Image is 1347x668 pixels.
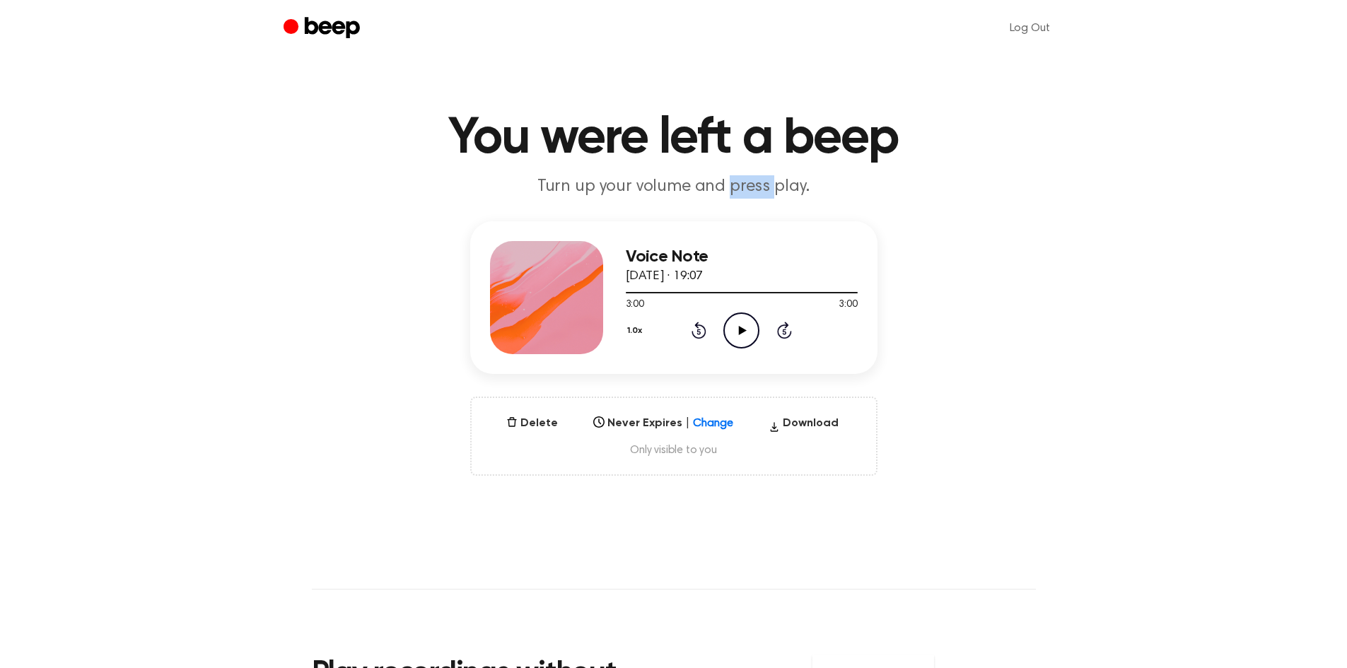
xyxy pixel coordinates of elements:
[284,15,363,42] a: Beep
[626,247,858,266] h3: Voice Note
[312,113,1036,164] h1: You were left a beep
[626,298,644,312] span: 3:00
[626,270,704,283] span: [DATE] · 19:07
[402,175,945,199] p: Turn up your volume and press play.
[763,415,844,438] button: Download
[501,415,564,432] button: Delete
[626,319,648,343] button: 1.0x
[489,443,859,457] span: Only visible to you
[996,11,1064,45] a: Log Out
[839,298,857,312] span: 3:00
